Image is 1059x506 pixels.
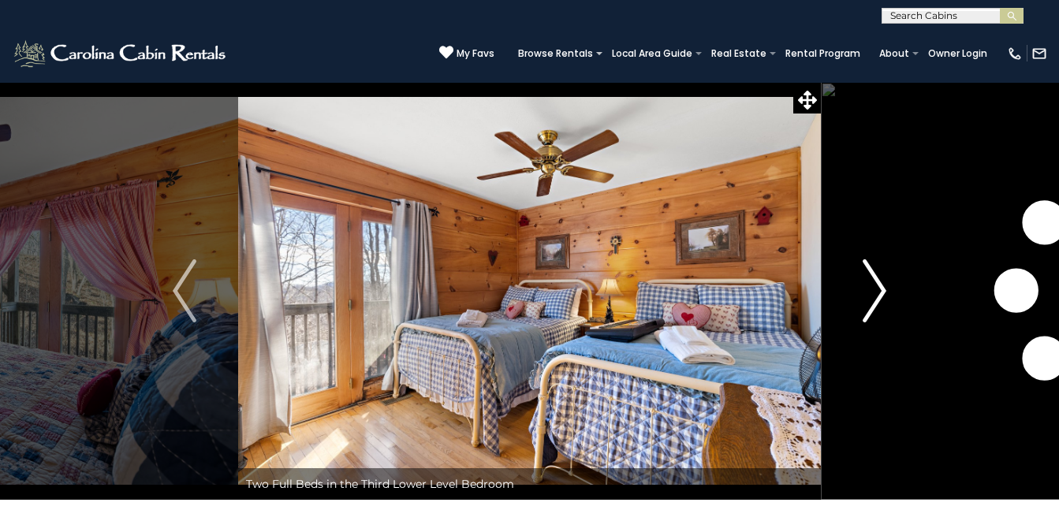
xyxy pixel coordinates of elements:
a: Browse Rentals [510,43,601,65]
a: My Favs [439,45,494,61]
a: About [871,43,917,65]
img: phone-regular-white.png [1007,46,1023,61]
button: Previous [131,82,238,500]
img: White-1-2.png [12,38,230,69]
a: Real Estate [703,43,774,65]
div: Two Full Beds in the Third Lower Level Bedroom [238,468,821,500]
a: Rental Program [777,43,868,65]
a: Owner Login [920,43,995,65]
a: Local Area Guide [604,43,700,65]
img: arrow [863,259,886,322]
img: arrow [173,259,196,322]
button: Next [821,82,928,500]
span: My Favs [457,47,494,61]
img: mail-regular-white.png [1031,46,1047,61]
